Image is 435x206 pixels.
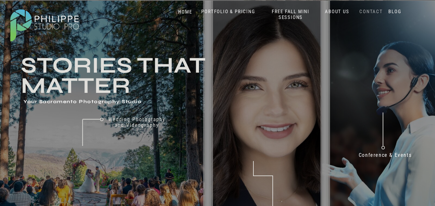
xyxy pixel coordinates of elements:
a: HOME [172,9,199,15]
a: Conference & Events [354,152,416,161]
a: BLOG [387,9,403,15]
a: PORTFOLIO & PRICING [199,9,258,15]
a: ABOUT US [324,9,351,15]
a: Wedding Photography and Videography [103,117,170,134]
a: FREE FALL MINI SESSIONS [264,9,317,21]
a: CONTACT [358,9,384,15]
h1: Your Sacramento Photography Studio [24,99,174,105]
h3: Stories that Matter [21,55,253,94]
